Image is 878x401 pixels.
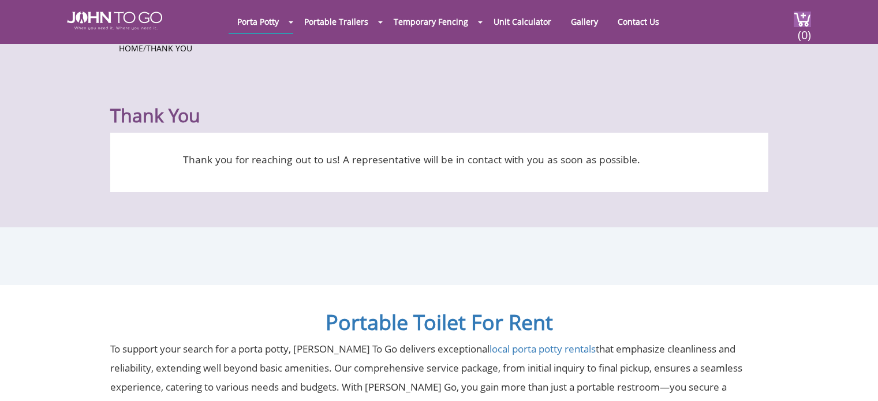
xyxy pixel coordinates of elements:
a: Thank You [146,43,192,54]
a: Temporary Fencing [385,10,477,33]
a: Portable Toilet For Rent [326,308,553,336]
a: Contact Us [609,10,668,33]
img: JOHN to go [67,12,162,30]
p: Thank you for reaching out to us! A representative will be in contact with you as soon as possible. [128,150,696,169]
h1: Thank You [110,76,768,127]
a: Unit Calculator [485,10,560,33]
a: Gallery [562,10,607,33]
a: Home [119,43,143,54]
a: local porta potty rentals [490,342,596,355]
a: Portable Trailers [296,10,377,33]
img: cart a [794,12,811,27]
a: Porta Potty [229,10,287,33]
ul: / [119,40,760,54]
span: (0) [797,18,811,43]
